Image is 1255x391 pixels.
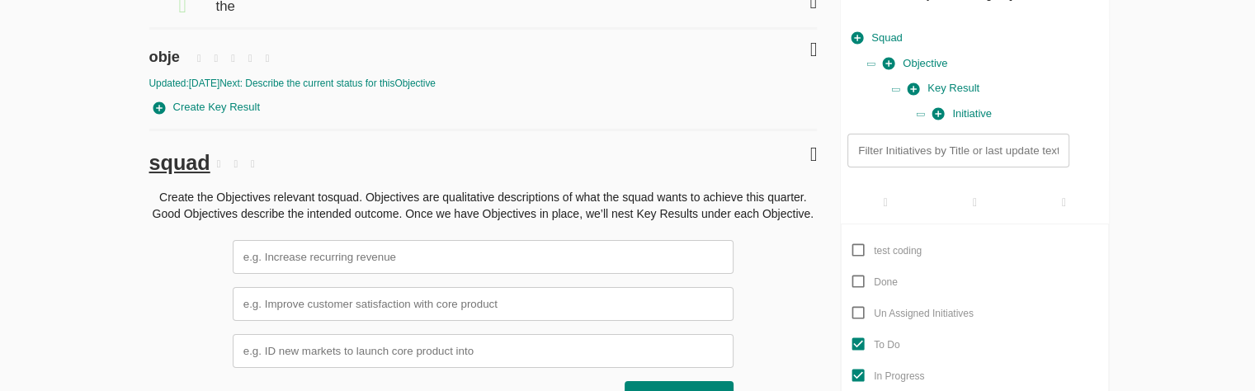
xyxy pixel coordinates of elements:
span: To Do [874,339,899,351]
span: squad [149,151,210,174]
span: obje [149,30,184,68]
span: Key Result [908,79,979,98]
span: Initiative [932,105,992,124]
button: Create Key Result [149,95,265,120]
input: Filter Initiatives by Title or last update text [847,134,1069,167]
button: Initiative [928,101,996,127]
button: Squad [847,26,907,51]
input: e.g. Increase recurring revenue [233,240,734,274]
span: In Progress [874,370,924,382]
span: Objective [883,54,947,73]
input: e.g. ID new markets to launch core product into [233,334,734,368]
span: Done [874,276,898,288]
div: Updated: [DATE] Next: Describe the current status for this Objective [149,77,818,91]
button: Objective [879,51,951,77]
span: test coding [874,245,922,257]
span: Squad [852,29,903,48]
span: Create Key Result [153,98,261,117]
button: Key Result [904,76,984,101]
p: Create the Objectives relevant to squad . Objectives are qualitative descriptions of what the squ... [149,189,818,222]
input: e.g. Improve customer satisfaction with core product [233,287,734,321]
span: Un Assigned Initiatives [874,308,974,319]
